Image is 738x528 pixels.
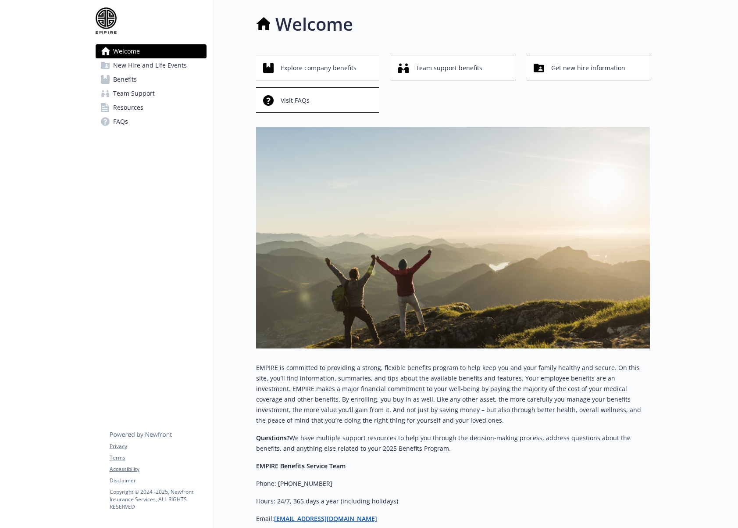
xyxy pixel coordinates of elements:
span: Get new hire information [551,60,625,76]
span: Welcome [113,44,140,58]
p: EMPIRE is committed to providing a strong, flexible benefits program to help keep you and your fa... [256,363,650,426]
span: Benefits [113,72,137,86]
span: Visit FAQs [281,92,310,109]
a: Benefits [96,72,207,86]
p: We have multiple support resources to help you through the decision-making process, address quest... [256,433,650,454]
a: Terms [110,454,206,462]
strong: EMPIRE Benefits Service Team [256,462,346,470]
p: Phone: [PHONE_NUMBER] [256,478,650,489]
span: FAQs [113,115,128,129]
span: Team Support [113,86,155,101]
a: Disclaimer [110,477,206,485]
a: Accessibility [110,465,206,473]
span: Explore company benefits [281,60,357,76]
a: Welcome [96,44,207,58]
strong: Questions? [256,434,289,442]
span: Team support benefits [416,60,482,76]
button: Visit FAQs [256,87,379,113]
a: New Hire and Life Events [96,58,207,72]
p: Copyright © 2024 - 2025 , Newfront Insurance Services, ALL RIGHTS RESERVED [110,488,206,510]
button: Explore company benefits [256,55,379,80]
p: Email: [256,514,650,524]
a: Resources [96,101,207,115]
button: Get new hire information [527,55,650,80]
a: FAQs [96,115,207,129]
h1: Welcome [275,11,353,37]
a: Team Support [96,86,207,101]
button: Team support benefits [391,55,514,80]
span: Resources [113,101,143,115]
img: overview page banner [256,127,650,348]
a: Privacy [110,442,206,450]
span: New Hire and Life Events [113,58,187,72]
p: Hours: 24/7, 365 days a year (including holidays)​ [256,496,650,506]
a: [EMAIL_ADDRESS][DOMAIN_NAME] [274,514,377,523]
